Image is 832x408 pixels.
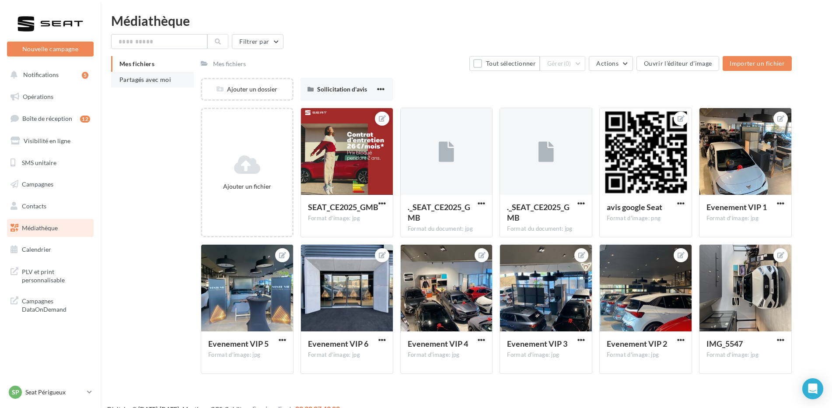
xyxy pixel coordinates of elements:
a: Visibilité en ligne [5,132,95,150]
span: Evenement VIP 1 [706,202,767,212]
span: Opérations [23,93,53,100]
div: Format d'image: jpg [507,351,585,359]
span: avis google Seat [607,202,662,212]
a: Boîte de réception12 [5,109,95,128]
div: Mes fichiers [213,60,246,68]
div: Format du document: jpg [408,225,486,233]
button: Tout sélectionner [469,56,539,71]
button: Gérer(0) [540,56,586,71]
span: Importer un fichier [730,60,785,67]
a: PLV et print personnalisable [5,262,95,288]
button: Ouvrir l'éditeur d'image [636,56,719,71]
span: Contacts [22,202,46,210]
span: Notifications [23,71,59,78]
span: SMS unitaire [22,158,56,166]
div: Format d'image: jpg [408,351,486,359]
span: Mes fichiers [119,60,154,67]
span: Médiathèque [22,224,58,232]
p: Seat Périgueux [25,388,84,397]
span: Sollicitation d'avis [317,85,367,93]
a: Campagnes [5,175,95,193]
div: Format d'image: jpg [607,351,685,359]
div: Open Intercom Messenger [802,378,823,399]
div: 12 [80,116,90,123]
span: Calendrier [22,246,51,253]
a: Contacts [5,197,95,215]
div: Format d'image: jpg [308,351,386,359]
span: Campagnes DataOnDemand [22,295,90,314]
a: Campagnes DataOnDemand [5,292,95,317]
div: Format du document: jpg [507,225,585,233]
button: Importer un fichier [723,56,792,71]
span: Visibilité en ligne [24,137,70,144]
span: Evenement VIP 3 [507,339,567,348]
span: ._SEAT_CE2025_GMB [507,202,570,222]
span: (0) [564,60,571,67]
span: Campagnes [22,180,53,188]
a: Opérations [5,88,95,106]
span: Evenement VIP 2 [607,339,667,348]
span: IMG_5547 [706,339,743,348]
span: Actions [596,60,618,67]
div: Format d'image: jpg [308,215,386,222]
div: 5 [82,72,88,79]
a: Médiathèque [5,219,95,237]
div: Ajouter un dossier [202,85,292,94]
span: Boîte de réception [22,115,72,122]
a: SP Seat Périgueux [7,384,94,401]
a: Calendrier [5,240,95,259]
span: ._SEAT_CE2025_GMB [408,202,470,222]
div: Format d'image: png [607,215,685,222]
div: Format d'image: jpg [208,351,286,359]
button: Nouvelle campagne [7,42,94,56]
a: SMS unitaire [5,154,95,172]
span: Evenement VIP 5 [208,339,269,348]
span: SEAT_CE2025_GMB [308,202,378,212]
span: Partagés avec moi [119,76,171,83]
button: Notifications 5 [5,66,92,84]
div: Médiathèque [111,14,822,27]
div: Format d'image: jpg [706,351,784,359]
div: Format d'image: jpg [706,215,784,222]
span: Evenement VIP 4 [408,339,468,348]
button: Actions [589,56,633,71]
span: Evenement VIP 6 [308,339,368,348]
div: Ajouter un fichier [206,182,289,191]
span: SP [12,388,19,397]
button: Filtrer par [232,34,283,49]
span: PLV et print personnalisable [22,266,90,285]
